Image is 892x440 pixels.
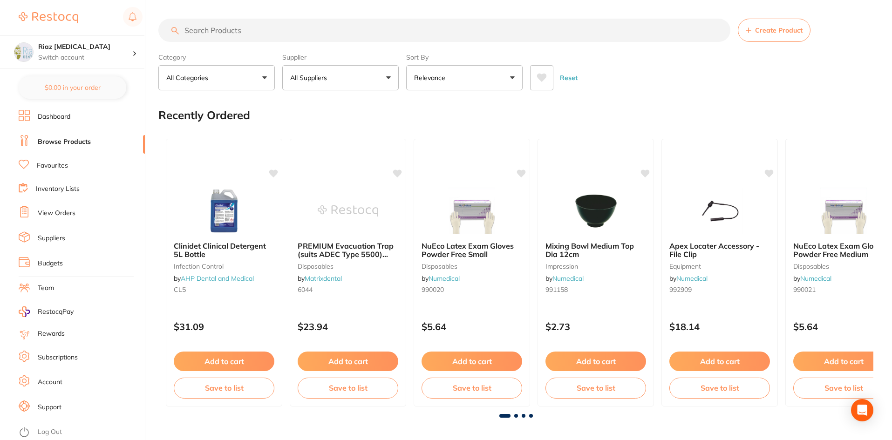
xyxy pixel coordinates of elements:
b: Mixing Bowl Medium Top Dia 12cm [545,242,646,259]
p: $23.94 [298,321,398,332]
button: Add to cart [545,352,646,371]
p: All Suppliers [290,73,331,82]
img: Mixing Bowl Medium Top Dia 12cm [565,188,626,234]
h4: Riaz Dental Surgery [38,42,132,52]
a: Restocq Logo [19,7,78,28]
small: 991158 [545,286,646,293]
button: All Categories [158,65,275,90]
p: $18.14 [669,321,770,332]
b: PREMIUM Evacuation Trap (suits ADEC Type 5500) (20) [298,242,398,259]
button: Save to list [669,378,770,398]
a: Numedical [676,274,708,283]
a: Budgets [38,259,63,268]
img: Clinidet Clinical Detergent 5L Bottle [194,188,254,234]
small: disposables [298,263,398,270]
label: Category [158,53,275,61]
p: $31.09 [174,321,274,332]
a: Numedical [800,274,831,283]
a: Account [38,378,62,387]
img: Restocq Logo [19,12,78,23]
button: Add to cart [174,352,274,371]
p: All Categories [166,73,212,82]
a: Matrixdental [305,274,342,283]
b: Clinidet Clinical Detergent 5L Bottle [174,242,274,259]
small: impression [545,263,646,270]
button: Save to list [422,378,522,398]
button: Save to list [545,378,646,398]
input: Search Products [158,19,730,42]
p: Switch account [38,53,132,62]
a: Support [38,403,61,412]
small: 6044 [298,286,398,293]
a: Numedical [429,274,460,283]
label: Sort By [406,53,523,61]
b: Apex Locater Accessory - File Clip [669,242,770,259]
small: disposables [422,263,522,270]
span: by [669,274,708,283]
button: $0.00 in your order [19,76,126,99]
img: RestocqPay [19,306,30,317]
button: Relevance [406,65,523,90]
button: Add to cart [422,352,522,371]
a: AHP Dental and Medical [181,274,254,283]
span: by [298,274,342,283]
a: Numedical [552,274,584,283]
a: Subscriptions [38,353,78,362]
button: Add to cart [669,352,770,371]
p: $2.73 [545,321,646,332]
button: Create Product [738,19,810,42]
span: by [793,274,831,283]
button: Save to list [174,378,274,398]
img: Riaz Dental Surgery [14,43,33,61]
a: RestocqPay [19,306,74,317]
button: Save to list [298,378,398,398]
a: Log Out [38,427,62,437]
span: by [422,274,460,283]
a: Rewards [38,329,65,338]
label: Supplier [282,53,399,61]
a: Inventory Lists [36,184,80,194]
img: Apex Locater Accessory - File Clip [689,188,750,234]
small: 992909 [669,286,770,293]
a: View Orders [38,209,75,218]
img: NuEco Latex Exam Gloves Powder Free Medium [813,188,874,234]
p: $5.64 [422,321,522,332]
a: Suppliers [38,234,65,243]
span: RestocqPay [38,307,74,317]
h2: Recently Ordered [158,109,250,122]
span: by [545,274,584,283]
small: 990020 [422,286,522,293]
small: infection control [174,263,274,270]
a: Favourites [37,161,68,170]
button: Reset [557,65,580,90]
small: equipment [669,263,770,270]
span: Create Product [755,27,803,34]
button: All Suppliers [282,65,399,90]
b: NuEco Latex Exam Gloves Powder Free Small [422,242,522,259]
a: Browse Products [38,137,91,147]
img: NuEco Latex Exam Gloves Powder Free Small [442,188,502,234]
p: Relevance [414,73,449,82]
button: Log Out [19,425,142,440]
button: Add to cart [298,352,398,371]
img: PREMIUM Evacuation Trap (suits ADEC Type 5500) (20) [318,188,378,234]
small: CL5 [174,286,274,293]
a: Team [38,284,54,293]
a: Dashboard [38,112,70,122]
span: by [174,274,254,283]
div: Open Intercom Messenger [851,399,873,421]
